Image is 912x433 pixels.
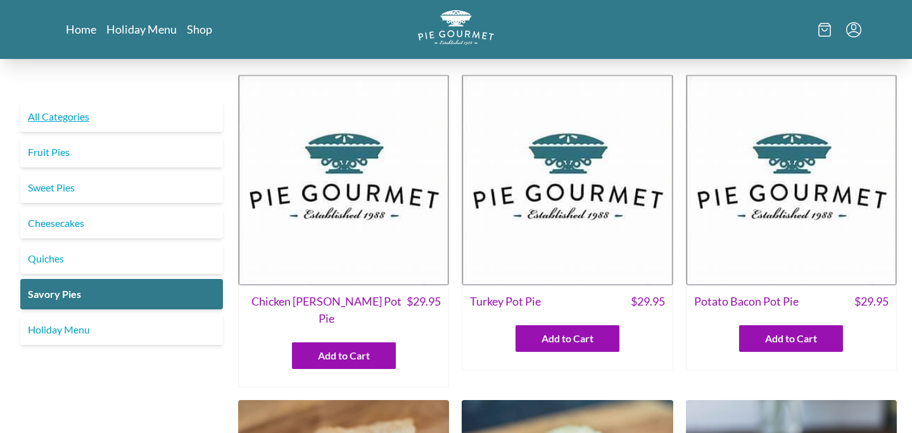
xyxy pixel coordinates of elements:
[106,22,177,37] a: Holiday Menu
[407,293,441,327] span: $ 29.95
[462,74,673,285] img: Turkey Pot Pie
[20,279,223,309] a: Savory Pies
[292,342,396,369] button: Add to Cart
[246,293,407,327] span: Chicken [PERSON_NAME] Pot Pie
[66,22,96,37] a: Home
[20,243,223,274] a: Quiches
[20,137,223,167] a: Fruit Pies
[20,172,223,203] a: Sweet Pies
[418,10,494,45] img: logo
[516,325,619,352] button: Add to Cart
[318,348,370,363] span: Add to Cart
[418,10,494,49] a: Logo
[20,208,223,238] a: Cheesecakes
[631,293,665,310] span: $ 29.95
[20,314,223,345] a: Holiday Menu
[238,74,449,285] img: Chicken Curry Pot Pie
[846,22,861,37] button: Menu
[20,101,223,132] a: All Categories
[765,331,817,346] span: Add to Cart
[470,293,541,310] span: Turkey Pot Pie
[541,331,593,346] span: Add to Cart
[686,74,897,285] img: Potato Bacon Pot Pie
[694,293,799,310] span: Potato Bacon Pot Pie
[187,22,212,37] a: Shop
[854,293,889,310] span: $ 29.95
[739,325,843,352] button: Add to Cart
